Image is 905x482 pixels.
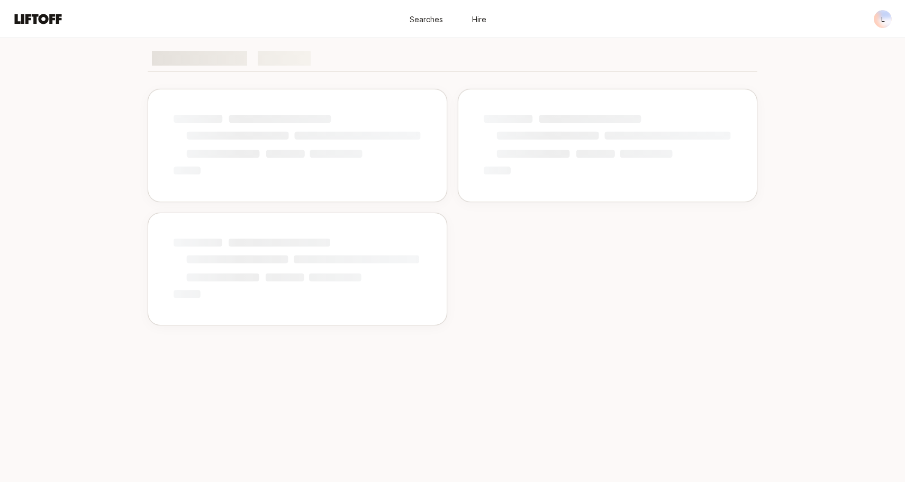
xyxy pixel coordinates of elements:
p: L [881,13,885,25]
span: Searches [410,13,443,24]
a: Hire [453,9,505,29]
span: Hire [472,13,486,24]
a: Searches [400,9,453,29]
button: L [873,10,892,29]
